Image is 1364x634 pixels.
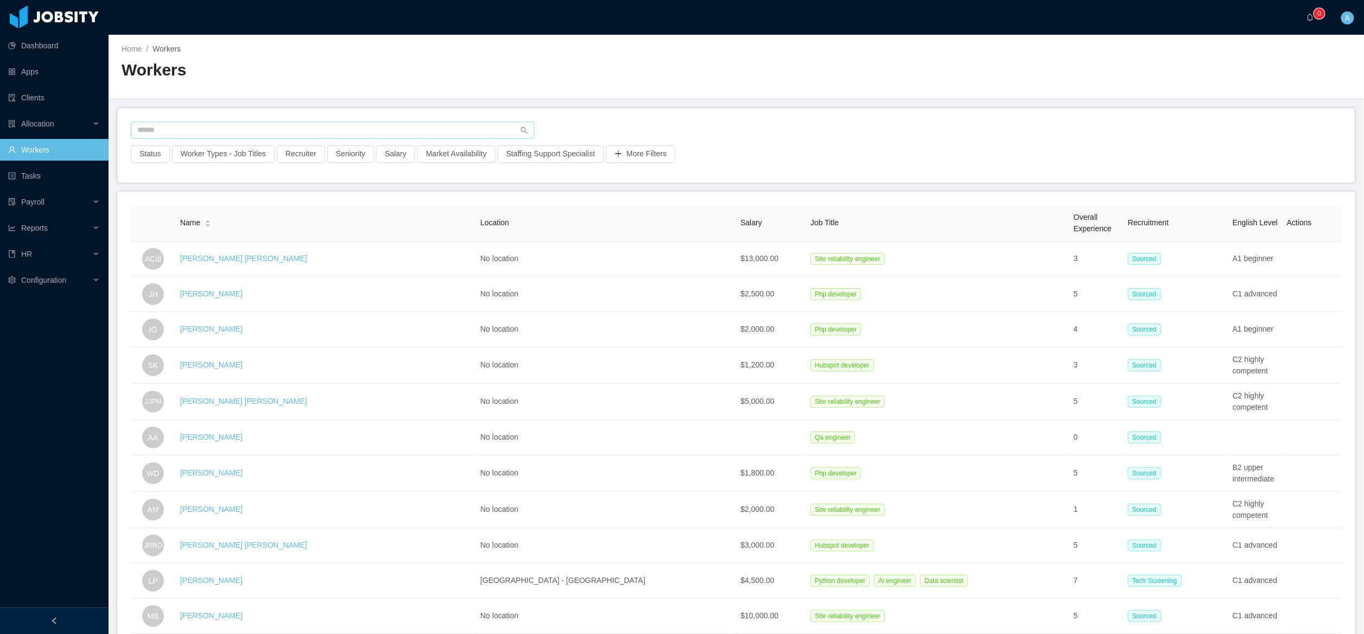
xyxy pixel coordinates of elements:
a: [PERSON_NAME] [180,289,243,298]
td: 5 [1069,455,1124,492]
td: 3 [1069,347,1124,384]
button: Recruiter [277,145,325,163]
span: Allocation [21,119,54,128]
i: icon: search [520,126,528,134]
span: Php developer [811,467,861,479]
span: Overall Experience [1074,213,1112,233]
span: / [146,45,148,53]
td: C2 highly competent [1228,492,1283,528]
span: Tech Screening [1128,575,1182,587]
span: Ai engineer [874,575,916,587]
td: A1 beginner [1228,312,1283,347]
span: Actions [1287,218,1312,227]
a: [PERSON_NAME] [180,576,243,585]
i: icon: line-chart [8,224,16,232]
span: Python developer [811,575,870,587]
td: C2 highly competent [1228,384,1283,420]
span: SK [148,354,158,376]
td: No location [476,277,736,312]
span: Sourced [1128,288,1161,300]
span: MB [147,605,158,627]
span: English Level [1233,218,1278,227]
span: Recruitment [1128,218,1169,227]
td: A1 beginner [1228,242,1283,277]
h2: Workers [122,59,736,81]
td: No location [476,455,736,492]
td: No location [476,347,736,384]
span: $4,500.00 [741,576,774,585]
button: Status [131,145,170,163]
td: [GEOGRAPHIC_DATA] - [GEOGRAPHIC_DATA] [476,563,736,599]
a: [PERSON_NAME] [PERSON_NAME] [180,254,307,263]
a: [PERSON_NAME] [180,360,243,369]
td: No location [476,242,736,277]
a: icon: userWorkers [8,139,100,161]
span: Sourced [1128,359,1161,371]
td: 5 [1069,599,1124,634]
td: 7 [1069,563,1124,599]
span: $5,000.00 [741,397,774,405]
td: C1 advanced [1228,528,1283,563]
span: Sourced [1128,467,1161,479]
span: Sourced [1128,324,1161,335]
span: $13,000.00 [741,254,779,263]
button: Seniority [327,145,374,163]
span: Data scientist [920,575,968,587]
span: AA [148,427,158,448]
td: C1 advanced [1228,563,1283,599]
span: Sourced [1128,396,1161,408]
td: C2 highly competent [1228,347,1283,384]
span: Php developer [811,288,861,300]
td: B2 upper intermediate [1228,455,1283,492]
span: Workers [152,45,181,53]
div: Sort [205,218,211,226]
span: JH [148,283,157,305]
i: icon: book [8,250,16,258]
a: [PERSON_NAME] [180,325,243,333]
span: Sourced [1128,610,1161,622]
sup: 0 [1314,8,1325,19]
a: icon: pie-chartDashboard [8,35,100,56]
a: [PERSON_NAME] [180,505,243,513]
td: 5 [1069,528,1124,563]
span: Salary [741,218,762,227]
td: No location [476,599,736,634]
span: LP [148,570,157,592]
a: [PERSON_NAME] [PERSON_NAME] [180,541,307,549]
td: No location [476,312,736,347]
span: Site reliability engineer [811,396,885,408]
span: JJPM [144,392,161,411]
td: 3 [1069,242,1124,277]
td: No location [476,384,736,420]
td: 4 [1069,312,1124,347]
span: HR [21,250,32,258]
span: $1,800.00 [741,468,774,477]
span: $10,000.00 [741,611,779,620]
td: 5 [1069,384,1124,420]
i: icon: caret-up [205,219,211,222]
a: Home [122,45,142,53]
span: Reports [21,224,48,232]
a: [PERSON_NAME] [180,468,243,477]
span: JRRD [144,535,162,555]
span: $2,500.00 [741,289,774,298]
span: Qa engineer [811,432,855,443]
a: icon: auditClients [8,87,100,109]
i: icon: file-protect [8,198,16,206]
a: icon: appstoreApps [8,61,100,83]
td: No location [476,492,736,528]
span: Hubspot developer [811,540,874,551]
span: A [1345,11,1350,24]
span: Job Title [811,218,839,227]
span: Site reliability engineer [811,253,885,265]
button: icon: plusMore Filters [606,145,675,163]
i: icon: bell [1306,14,1314,21]
a: [PERSON_NAME] [180,433,243,441]
span: Sourced [1128,432,1161,443]
i: icon: solution [8,120,16,128]
span: Site reliability engineer [811,610,885,622]
span: Site reliability engineer [811,504,885,516]
a: icon: profileTasks [8,165,100,187]
td: No location [476,528,736,563]
span: $1,200.00 [741,360,774,369]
